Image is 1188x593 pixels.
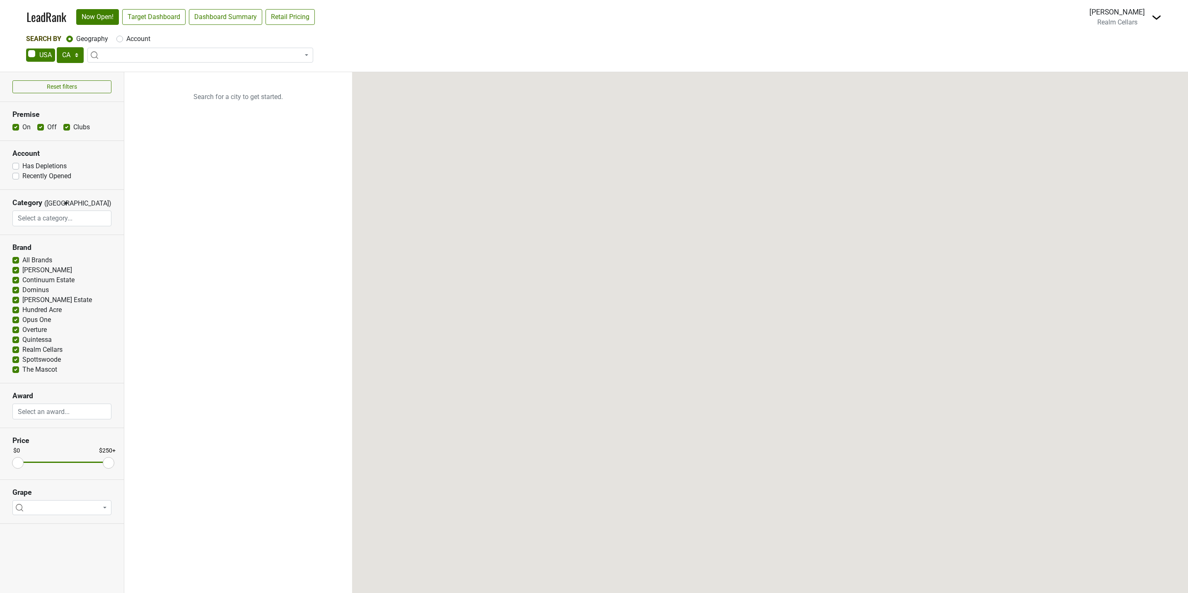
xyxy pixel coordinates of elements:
label: Dominus [22,285,49,295]
label: Clubs [73,122,90,132]
span: ▼ [63,200,69,207]
div: $250+ [99,447,116,456]
p: Search for a city to get started. [124,72,352,122]
span: Realm Cellars [1097,18,1137,26]
label: Geography [76,34,108,44]
label: [PERSON_NAME] Estate [22,295,92,305]
label: Quintessa [22,335,52,345]
label: Spottswoode [22,355,61,365]
h3: Brand [12,243,111,252]
a: LeadRank [27,8,66,26]
label: [PERSON_NAME] [22,265,72,275]
h3: Grape [12,488,111,497]
label: Off [47,122,57,132]
div: $0 [13,447,20,456]
label: Realm Cellars [22,345,63,355]
input: Select a category... [13,211,111,226]
label: Account [126,34,150,44]
input: Select an award... [13,404,111,419]
h3: Award [12,392,111,400]
div: [PERSON_NAME] [1089,7,1145,17]
h3: Category [12,198,42,207]
label: Continuum Estate [22,275,75,285]
h3: Account [12,149,111,158]
label: On [22,122,31,132]
span: ([GEOGRAPHIC_DATA]) [44,198,61,211]
button: Reset filters [12,80,111,93]
img: Dropdown Menu [1152,12,1161,22]
label: The Mascot [22,365,57,375]
h3: Price [12,436,111,445]
label: Has Depletions [22,161,67,171]
label: Overture [22,325,47,335]
a: Target Dashboard [122,9,186,25]
a: Now Open! [76,9,119,25]
a: Dashboard Summary [189,9,262,25]
h3: Premise [12,110,111,119]
label: Recently Opened [22,171,71,181]
span: Search By [26,35,61,43]
label: Opus One [22,315,51,325]
label: All Brands [22,255,52,265]
label: Hundred Acre [22,305,62,315]
a: Retail Pricing [266,9,315,25]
